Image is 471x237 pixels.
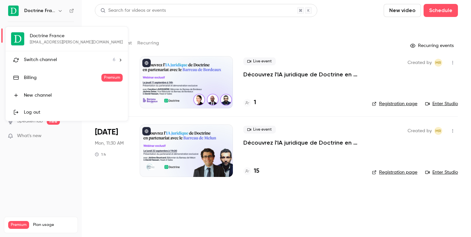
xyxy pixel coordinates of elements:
div: New channel [24,92,123,99]
span: Premium [101,74,123,82]
div: Billing [24,74,101,81]
span: 6 [113,56,115,63]
span: Switch channel [24,56,57,63]
div: Log out [24,109,123,116]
